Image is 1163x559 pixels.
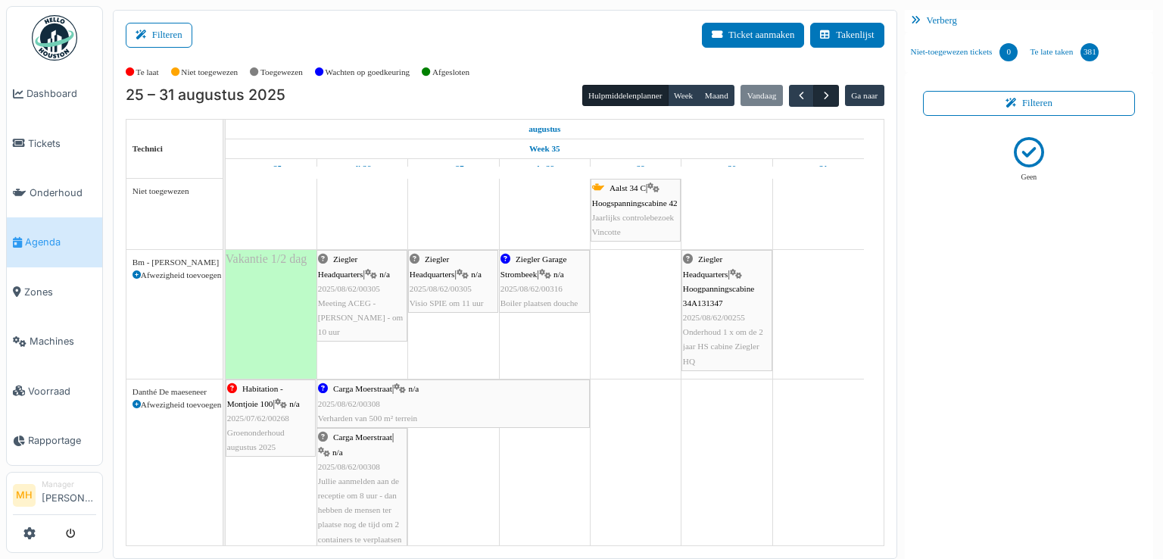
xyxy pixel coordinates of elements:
label: Te laat [136,66,159,79]
button: Ga naar [845,85,884,106]
span: Habitation - Montjoie 100 [227,384,283,408]
label: Wachten op goedkeuring [326,66,410,79]
div: 0 [999,43,1018,61]
span: Jaarlijks controlebezoek Vincotte [592,213,674,236]
button: Vandaag [741,85,782,106]
button: Filteren [923,91,1136,116]
span: 2025/08/62/00316 [500,284,563,293]
a: 30 augustus 2025 [714,159,741,178]
span: 2025/08/62/00308 [318,462,380,471]
span: Vakantie 1/2 dag [226,252,307,265]
span: Rapportage [28,433,96,448]
span: 2025/08/62/00255 [683,313,745,322]
li: MH [13,484,36,507]
span: n/a [379,270,390,279]
span: Onderhoud [30,186,96,200]
span: 2025/07/62/00268 [227,414,289,423]
label: Niet toegewezen [181,66,238,79]
a: 27 augustus 2025 [439,159,468,178]
a: Zones [7,267,102,317]
button: Vorige [789,85,814,107]
a: 25 augustus 2025 [525,120,564,139]
div: | [592,181,679,239]
a: Agenda [7,217,102,267]
div: | [683,252,771,369]
span: Jullie aanmelden aan de receptie om 8 uur - dan hebben de mensen ter plaatse nog de tijd om 2 con... [318,476,402,544]
div: | [500,252,588,311]
span: 2025/08/62/00308 [318,399,380,408]
a: 29 augustus 2025 [623,159,649,178]
span: 2025/08/62/00305 [410,284,472,293]
span: n/a [471,270,482,279]
div: | [318,252,406,339]
span: Zones [24,285,96,299]
a: Niet-toegewezen tickets [905,32,1024,73]
span: n/a [332,448,343,457]
a: Te late taken [1024,32,1105,73]
span: Ziegler Headquarters [318,255,363,278]
a: Rapportage [7,416,102,465]
button: Hulpmiddelenplanner [582,85,669,106]
p: Geen [1021,172,1037,183]
div: Afwezigheid toevoegen [133,398,217,411]
span: Carga Moerstraat [333,384,392,393]
span: n/a [409,384,419,393]
span: Verharden van 500 m² terrein [318,414,417,423]
span: Agenda [25,235,96,249]
span: Meeting ACEG - [PERSON_NAME] - om 10 uur [318,298,404,336]
div: | [318,382,588,426]
div: Afwezigheid toevoegen [133,269,217,282]
span: Dashboard [27,86,96,101]
span: n/a [553,270,564,279]
span: Ziegler Headquarters [410,255,455,278]
a: Dashboard [7,69,102,118]
span: Onderhoud 1 x om de 2 jaar HS cabine Ziegler HQ [683,327,763,365]
label: Toegewezen [260,66,303,79]
span: Ziegler Headquarters [683,255,728,278]
a: 25 augustus 2025 [256,159,285,178]
button: Week [668,85,700,106]
span: Tickets [28,136,96,151]
span: Carga Moerstraat [333,433,392,442]
div: 381 [1080,43,1099,61]
div: Niet toegewezen [133,185,217,198]
span: n/a [289,399,300,408]
span: Groenonderhoud augustus 2025 [227,428,285,451]
div: Manager [42,479,96,490]
span: Boiler plaatsen douche [500,298,578,308]
div: Verberg [905,10,1154,32]
button: Takenlijst [810,23,884,48]
a: Onderhoud [7,168,102,217]
div: | [410,252,497,311]
a: Voorraad [7,366,102,415]
img: Badge_color-CXgf-gQk.svg [32,15,77,61]
a: 26 augustus 2025 [350,159,375,178]
span: Technici [133,144,163,153]
button: Ticket aanmaken [702,23,804,48]
button: Maand [698,85,734,106]
button: Filteren [126,23,192,48]
div: | [318,430,406,547]
h2: 25 – 31 augustus 2025 [126,86,285,105]
span: Aalst 34 C [610,183,646,192]
div: | [227,382,314,454]
a: Tickets [7,118,102,167]
div: Bm - [PERSON_NAME] [133,256,217,269]
a: Week 35 [525,139,564,158]
button: Volgende [813,85,838,107]
a: 28 augustus 2025 [531,159,558,178]
label: Afgesloten [432,66,469,79]
a: 31 augustus 2025 [806,159,832,178]
span: Visio SPIE om 11 uur [410,298,484,308]
span: Hoogpanningscabine 34A131347 [683,284,754,308]
span: Ziegler Garage Strombeek [500,255,567,278]
div: Danthé De maeseneer [133,386,217,398]
li: [PERSON_NAME] [42,479,96,511]
a: Machines [7,317,102,366]
span: Hoogspanningscabine 42 [592,198,678,208]
span: Machines [30,334,96,348]
a: MH Manager[PERSON_NAME] [13,479,96,515]
span: 2025/08/62/00305 [318,284,380,293]
span: Voorraad [28,384,96,398]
